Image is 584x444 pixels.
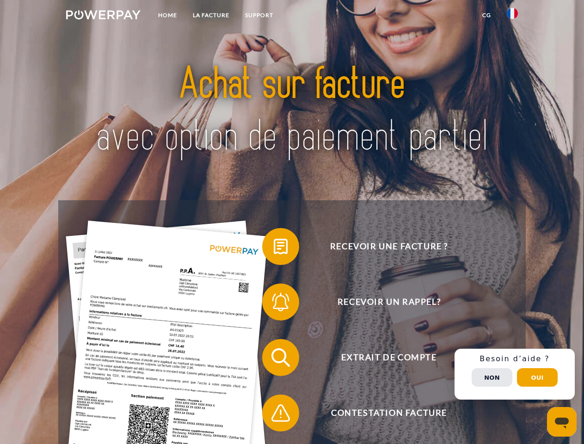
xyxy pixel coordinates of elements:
button: Contestation Facture [262,395,503,432]
div: Schnellhilfe [455,349,575,400]
button: Oui [517,368,558,387]
h3: Besoin d’aide ? [460,354,569,364]
a: LA FACTURE [185,7,237,24]
span: Extrait de compte [276,339,502,376]
img: title-powerpay_fr.svg [88,44,496,177]
button: Recevoir un rappel? [262,284,503,321]
span: Recevoir une facture ? [276,228,502,265]
img: qb_warning.svg [269,401,292,425]
img: fr [507,8,518,19]
span: Contestation Facture [276,395,502,432]
a: Home [150,7,185,24]
a: Support [237,7,281,24]
iframe: Bouton de lancement de la fenêtre de messagerie [547,407,577,437]
button: Non [472,368,512,387]
img: qb_search.svg [269,346,292,369]
img: qb_bell.svg [269,290,292,314]
button: Extrait de compte [262,339,503,376]
img: qb_bill.svg [269,235,292,258]
a: CG [474,7,499,24]
button: Recevoir une facture ? [262,228,503,265]
span: Recevoir un rappel? [276,284,502,321]
img: logo-powerpay-white.svg [66,10,141,19]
